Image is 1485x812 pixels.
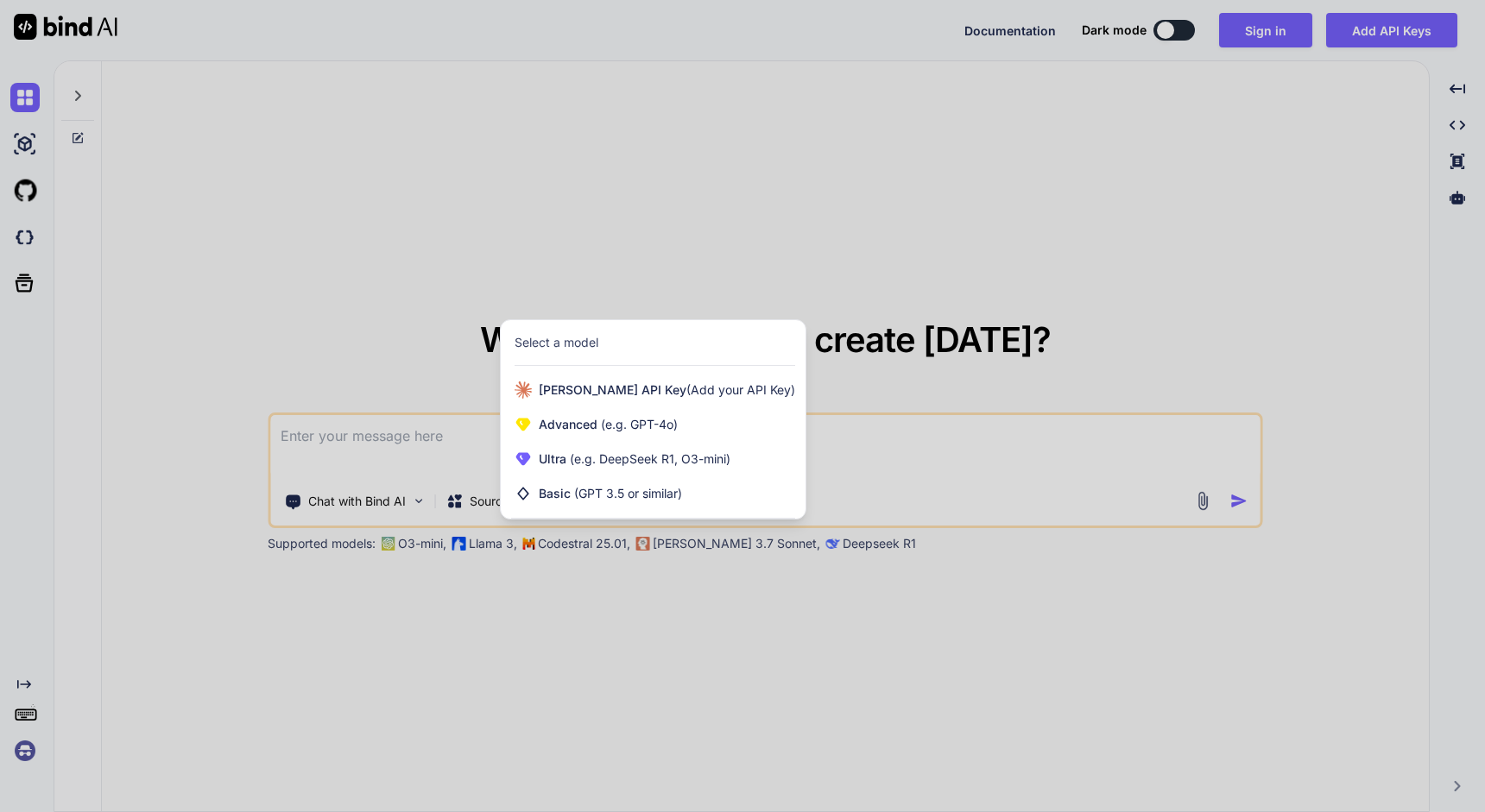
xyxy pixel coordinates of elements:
[686,382,795,397] span: (Add your API Key)
[539,381,795,399] span: [PERSON_NAME] API Key
[539,450,730,468] span: Ultra
[515,334,598,351] div: Select a model
[566,451,730,466] span: (e.g. DeepSeek R1, O3-mini)
[574,486,682,500] span: (GPT 3.5 or similar)
[539,485,682,502] span: Basic
[597,417,678,431] span: (e.g. GPT-4o)
[539,416,678,433] span: Advanced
